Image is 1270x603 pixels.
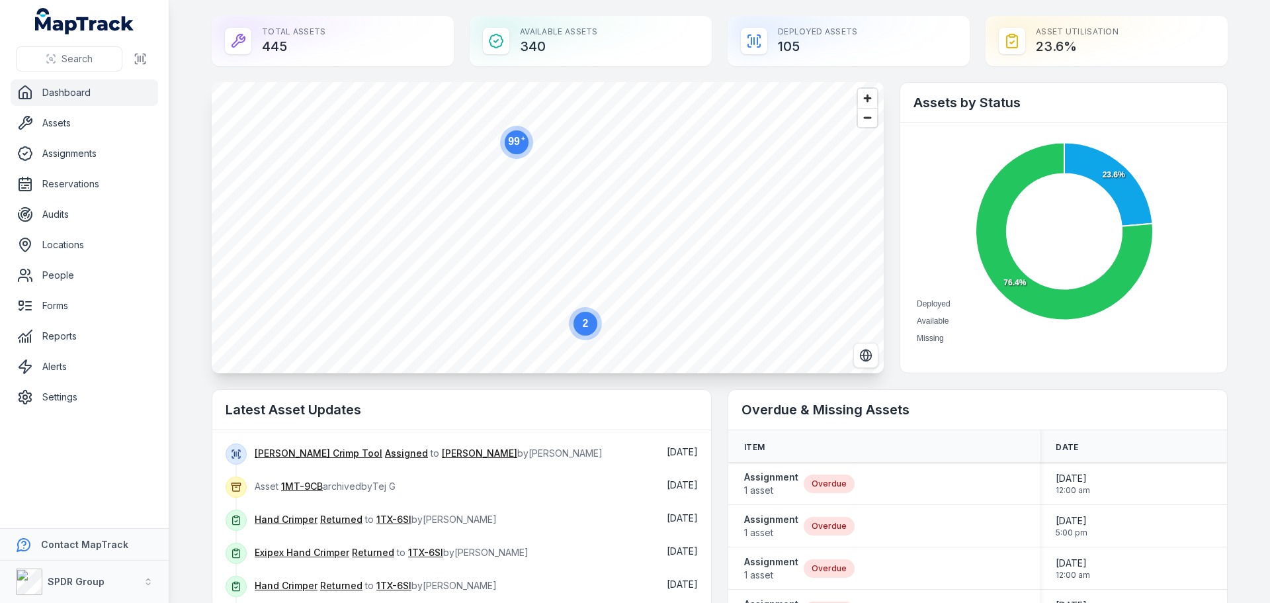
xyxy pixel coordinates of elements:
[255,447,603,459] span: to by [PERSON_NAME]
[744,484,798,497] span: 1 asset
[1056,557,1090,580] time: 31/07/2025, 12:00:00 am
[41,539,128,550] strong: Contact MapTrack
[917,334,944,343] span: Missing
[16,46,122,71] button: Search
[11,232,158,258] a: Locations
[226,400,698,419] h2: Latest Asset Updates
[11,353,158,380] a: Alerts
[744,471,798,497] a: Assignment1 asset
[255,546,349,559] a: Exipex Hand Crimper
[667,545,698,557] time: 20/08/2025, 10:46:34 am
[667,579,698,590] time: 20/08/2025, 10:46:04 am
[255,481,396,492] span: Asset archived by Tej G
[1056,472,1090,485] span: [DATE]
[744,569,798,582] span: 1 asset
[917,316,949,326] span: Available
[376,579,411,592] a: 1TX-6SI
[667,479,698,490] span: [DATE]
[442,447,517,460] a: [PERSON_NAME]
[741,400,1214,419] h2: Overdue & Missing Assets
[11,293,158,319] a: Forms
[255,514,497,525] span: to by [PERSON_NAME]
[858,89,877,108] button: Zoom in
[255,447,382,460] a: [PERSON_NAME] Crimp Tool
[804,475,855,493] div: Overdue
[11,323,158,349] a: Reports
[744,513,798,526] strong: Assignment
[667,479,698,490] time: 21/08/2025, 5:11:05 pm
[521,135,525,142] tspan: +
[11,171,158,197] a: Reservations
[667,512,698,524] span: [DATE]
[583,318,589,329] text: 2
[744,555,798,569] strong: Assignment
[667,446,698,457] time: 26/08/2025, 9:38:33 am
[11,110,158,136] a: Assets
[853,343,878,368] button: Switch to Satellite View
[744,471,798,484] strong: Assignment
[1056,485,1090,496] span: 12:00 am
[11,140,158,167] a: Assignments
[1056,528,1087,538] span: 5:00 pm
[508,135,525,147] text: 99
[667,512,698,524] time: 20/08/2025, 10:46:50 am
[1056,442,1078,453] span: Date
[744,555,798,582] a: Assignment1 asset
[11,201,158,228] a: Audits
[255,580,497,591] span: to by [PERSON_NAME]
[352,546,394,559] a: Returned
[255,547,529,558] span: to by [PERSON_NAME]
[408,546,443,559] a: 1TX-6SI
[281,480,323,493] a: 1MT-9CB
[1056,472,1090,496] time: 30/05/2025, 12:00:00 am
[48,576,105,587] strong: SPDR Group
[11,262,158,289] a: People
[320,513,362,526] a: Returned
[255,513,317,526] a: Hand Crimper
[1056,557,1090,570] span: [DATE]
[744,442,765,453] span: Item
[385,447,428,460] a: Assigned
[320,579,362,592] a: Returned
[11,384,158,410] a: Settings
[858,108,877,127] button: Zoom out
[804,517,855,535] div: Overdue
[667,446,698,457] span: [DATE]
[376,513,411,526] a: 1TX-6SI
[917,299,951,308] span: Deployed
[744,513,798,539] a: Assignment1 asset
[1056,570,1090,580] span: 12:00 am
[804,559,855,578] div: Overdue
[913,93,1214,112] h2: Assets by Status
[11,79,158,106] a: Dashboard
[667,545,698,557] span: [DATE]
[35,8,134,34] a: MapTrack
[744,526,798,539] span: 1 asset
[62,52,93,66] span: Search
[255,579,317,592] a: Hand Crimper
[667,579,698,590] span: [DATE]
[1056,514,1087,528] span: [DATE]
[1056,514,1087,538] time: 25/02/2025, 5:00:00 pm
[212,82,884,373] canvas: Map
